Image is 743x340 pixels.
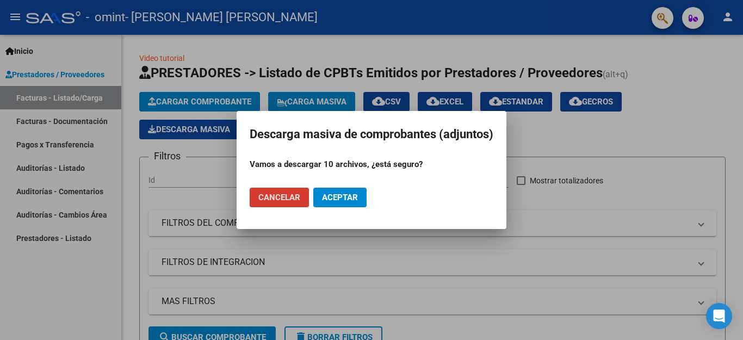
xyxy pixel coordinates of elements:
p: Vamos a descargar 10 archivos, ¿está seguro? [250,158,493,171]
button: Aceptar [313,188,367,207]
span: Aceptar [322,193,358,202]
h2: Descarga masiva de comprobantes (adjuntos) [250,124,493,145]
button: Cancelar [250,188,309,207]
span: Cancelar [258,193,300,202]
div: Open Intercom Messenger [706,303,732,329]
